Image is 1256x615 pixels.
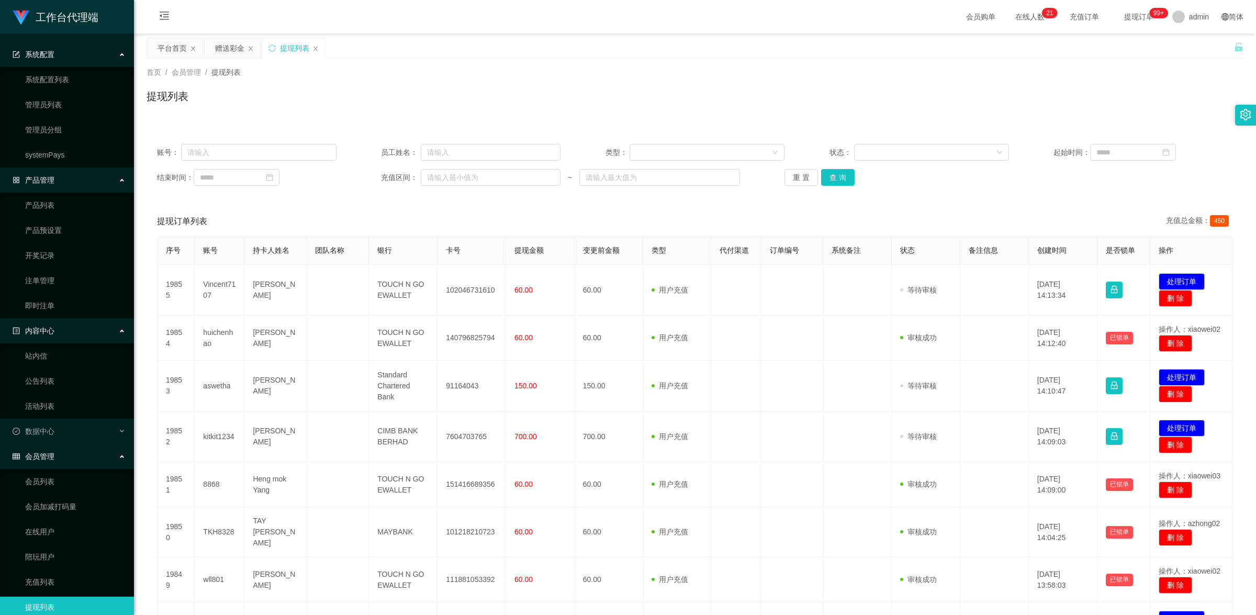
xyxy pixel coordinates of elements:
[195,361,244,411] td: aswetha
[25,245,126,266] a: 开奖记录
[369,462,438,507] td: TOUCH N GO EWALLET
[244,462,307,507] td: Heng mok Yang
[369,507,438,557] td: MAYBANK
[13,428,20,435] i: 图标: check-circle-o
[1064,13,1104,20] span: 充值订单
[438,361,506,411] td: 91164043
[579,169,740,186] input: 请输入最大值为
[25,195,126,216] a: 产品列表
[244,361,307,411] td: [PERSON_NAME]
[381,172,421,183] span: 充值区间：
[575,462,643,507] td: 60.00
[244,411,307,462] td: [PERSON_NAME]
[514,246,544,254] span: 提现金额
[996,149,1003,156] i: 图标: down
[652,382,688,390] span: 用户充值
[268,44,276,52] i: 图标: sync
[172,68,201,76] span: 会员管理
[1159,567,1220,575] span: 操作人：xiaowei02
[315,246,344,254] span: 团队名称
[772,149,778,156] i: 图标: down
[1029,411,1097,462] td: [DATE] 14:09:03
[158,507,195,557] td: 19850
[514,333,533,342] span: 60.00
[195,265,244,316] td: Vincent7107
[1106,377,1123,394] button: 图标: lock
[900,286,937,294] span: 等待审核
[1042,8,1057,18] sup: 21
[1210,215,1229,227] span: 450
[25,119,126,140] a: 管理员分组
[25,94,126,115] a: 管理员列表
[13,13,98,21] a: 工作台代理端
[652,333,688,342] span: 用户充值
[575,411,643,462] td: 700.00
[369,316,438,361] td: TOUCH N GO EWALLET
[1106,574,1133,586] button: 已锁单
[244,265,307,316] td: [PERSON_NAME]
[369,557,438,602] td: TOUCH N GO EWALLET
[158,462,195,507] td: 19851
[1159,273,1205,290] button: 处理订单
[575,361,643,411] td: 150.00
[421,169,560,186] input: 请输入最小值为
[1029,361,1097,411] td: [DATE] 14:10:47
[13,10,29,25] img: logo.9652507e.png
[652,432,688,441] span: 用户充值
[900,382,937,390] span: 等待审核
[1106,246,1135,254] span: 是否锁单
[13,327,20,334] i: 图标: profile
[1159,519,1220,528] span: 操作人：azhong02
[1221,13,1229,20] i: 图标: global
[900,480,937,488] span: 审核成功
[377,246,392,254] span: 银行
[157,215,207,228] span: 提现订单列表
[1159,482,1192,498] button: 删 除
[1037,246,1067,254] span: 创建时间
[25,496,126,517] a: 会员加减打码量
[195,507,244,557] td: TKH8328
[215,38,244,58] div: 赠送彩金
[158,361,195,411] td: 19853
[1159,420,1205,437] button: 处理订单
[266,174,273,181] i: 图标: calendar
[369,411,438,462] td: CIMB BANK BERHAD
[147,1,182,34] i: 图标: menu-fold
[1159,335,1192,352] button: 删 除
[421,144,560,161] input: 请输入
[575,557,643,602] td: 60.00
[1149,8,1168,18] sup: 1052
[560,172,579,183] span: ~
[25,521,126,542] a: 在线用户
[438,411,506,462] td: 7604703765
[652,246,666,254] span: 类型
[312,46,319,52] i: 图标: close
[13,327,54,335] span: 内容中心
[1029,462,1097,507] td: [DATE] 14:09:00
[369,265,438,316] td: TOUCH N GO EWALLET
[1010,13,1050,20] span: 在线人数
[25,371,126,392] a: 公告列表
[1029,316,1097,361] td: [DATE] 14:12:40
[195,316,244,361] td: huichenhao
[158,265,195,316] td: 19855
[514,432,537,441] span: 700.00
[514,382,537,390] span: 150.00
[514,480,533,488] span: 60.00
[181,144,336,161] input: 请输入
[1166,215,1233,228] div: 充值总金额：
[438,507,506,557] td: 101218210723
[13,452,54,461] span: 会员管理
[900,246,915,254] span: 状态
[821,169,855,186] button: 查 询
[13,176,54,184] span: 产品管理
[900,528,937,536] span: 审核成功
[829,147,854,158] span: 状态：
[832,246,861,254] span: 系统备注
[195,462,244,507] td: 8868
[575,316,643,361] td: 60.00
[1162,149,1170,156] i: 图标: calendar
[575,507,643,557] td: 60.00
[1159,472,1220,480] span: 操作人：xiaowei03
[583,246,620,254] span: 变更前金额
